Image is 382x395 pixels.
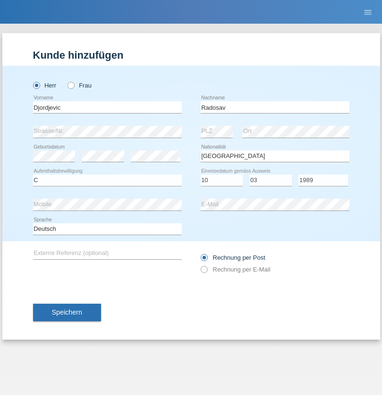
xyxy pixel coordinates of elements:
label: Rechnung per Post [201,254,265,261]
input: Frau [68,82,74,88]
span: Speichern [52,308,82,316]
a: menu [358,9,377,15]
h1: Kunde hinzufügen [33,49,349,61]
i: menu [363,8,373,17]
button: Speichern [33,304,101,322]
input: Rechnung per Post [201,254,207,266]
label: Frau [68,82,92,89]
input: Herr [33,82,39,88]
input: Rechnung per E-Mail [201,266,207,278]
label: Rechnung per E-Mail [201,266,271,273]
label: Herr [33,82,57,89]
